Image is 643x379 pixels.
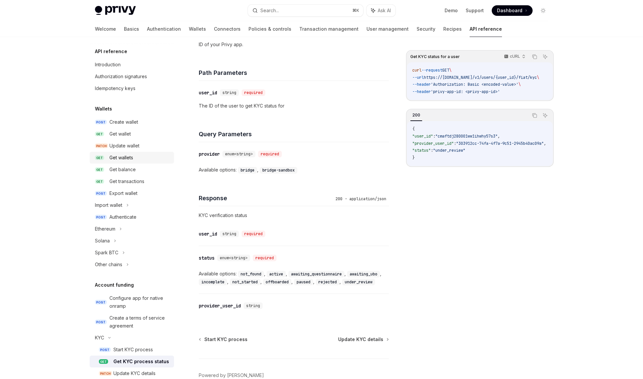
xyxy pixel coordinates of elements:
a: POSTExport wallet [90,187,174,199]
a: Update KYC details [338,336,388,343]
span: , [544,141,546,146]
a: Welcome [95,21,116,37]
code: offboarded [263,279,291,285]
span: \ [449,68,452,73]
span: GET [95,167,104,172]
span: POST [95,120,107,125]
div: 200 - application/json [333,196,389,202]
div: Create a terms of service agreement [109,314,170,330]
div: Create wallet [109,118,138,126]
h4: Query Parameters [199,130,389,139]
span: : [431,148,433,153]
code: not_found [238,271,264,277]
span: } [412,155,415,160]
a: Connectors [214,21,241,37]
div: Idempotency keys [95,84,135,92]
a: Start KYC process [199,336,248,343]
span: 'Authorization: Basic <encoded-value>' [431,82,518,87]
span: { [412,126,415,132]
div: Update wallet [109,142,139,150]
p: The ID of the user to get KYC status for [199,102,389,110]
span: string [222,231,236,237]
span: "provider_user_id" [412,141,454,146]
div: Import wallet [95,201,122,209]
span: POST [95,320,107,325]
a: Recipes [443,21,462,37]
code: bridge-sandbox [260,167,297,174]
span: GET [95,179,104,184]
h5: Wallets [95,105,112,113]
div: , [316,278,342,286]
a: GETGet transactions [90,175,174,187]
h5: API reference [95,47,127,55]
a: Introduction [90,59,174,71]
a: GETGet KYC process status [90,356,174,367]
a: Wallets [189,21,206,37]
div: Configure app for native onramp [109,294,170,310]
div: provider_user_id [199,302,241,309]
a: POSTStart KYC process [90,344,174,356]
div: Get wallets [109,154,133,162]
span: "user_id" [412,134,433,139]
a: Security [417,21,435,37]
span: 'privy-app-id: <privy-app-id>' [431,89,500,94]
div: Get KYC process status [113,358,169,365]
span: "under_review" [433,148,465,153]
button: Ask AI [366,5,395,16]
div: provider [199,151,220,157]
div: KYC [95,334,104,342]
a: GETGet wallets [90,152,174,164]
div: , [238,270,267,278]
a: API reference [470,21,502,37]
span: : [454,141,456,146]
div: Available options: [199,270,389,286]
div: Available options: [199,166,389,174]
div: Authenticate [109,213,136,221]
code: awaiting_ubo [347,271,380,277]
h4: Path Parameters [199,68,389,77]
span: ⌘ K [352,8,359,13]
div: , [294,278,316,286]
code: awaiting_questionnaire [288,271,344,277]
div: status [199,255,215,261]
span: --header [412,89,431,94]
button: Ask AI [541,52,549,61]
div: Ethereum [95,225,115,233]
code: rejected [316,279,339,285]
a: Policies & controls [248,21,291,37]
p: ID of your Privy app. [199,41,389,48]
span: PATCH [99,371,112,376]
a: Authentication [147,21,181,37]
a: Dashboard [492,5,533,16]
span: --request [422,68,442,73]
span: POST [95,300,107,305]
code: not_started [230,279,260,285]
div: Export wallet [109,189,137,197]
span: https://[DOMAIN_NAME]/v1/users/{user_id}/fiat/kyc [424,75,537,80]
a: Powered by [PERSON_NAME] [199,372,264,379]
button: Toggle dark mode [538,5,548,16]
div: , [288,270,347,278]
span: "303912cc-74fa-4f7a-9c51-2945b40ac09a" [456,141,544,146]
span: string [222,90,236,95]
span: POST [99,347,111,352]
span: curl [412,68,422,73]
span: "status" [412,148,431,153]
button: Copy the contents from the code block [530,52,539,61]
span: GET [442,68,449,73]
button: cURL [500,51,528,62]
img: light logo [95,6,136,15]
a: Idempotency keys [90,82,174,94]
span: enum<string> [220,255,248,261]
a: PATCHUpdate wallet [90,140,174,152]
span: --header [412,82,431,87]
span: POST [95,215,107,220]
div: required [258,151,282,157]
a: POSTAuthenticate [90,211,174,223]
div: user_id [199,89,217,96]
div: , [199,278,230,286]
a: GETGet balance [90,164,174,175]
div: Introduction [95,61,121,69]
span: , [498,134,500,139]
span: string [246,303,260,308]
